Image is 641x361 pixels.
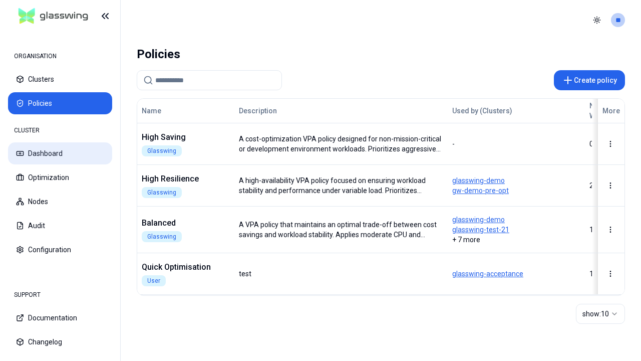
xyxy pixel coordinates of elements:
[8,120,112,140] div: CLUSTER
[142,275,166,286] div: User
[452,269,580,279] span: glasswing-acceptance
[137,44,180,64] div: Policies
[589,139,625,149] div: 0
[8,166,112,189] button: Optimization
[142,261,230,273] div: Quick Optimisation
[452,175,580,186] span: glasswing-demo
[602,106,620,116] div: More
[452,215,580,245] div: + 7 more
[589,101,625,121] div: No. of Workloads
[452,139,580,149] p: -
[554,70,625,90] button: Create policy
[8,68,112,90] button: Clusters
[142,187,182,198] div: Glasswing
[8,46,112,66] div: ORGANISATION
[239,175,443,196] div: A high-availability VPA policy focused on ensuring workload stability and performance under varia...
[142,131,230,143] div: High Saving
[8,142,112,164] button: Dashboard
[452,215,580,225] span: glasswing-demo
[8,331,112,353] button: Changelog
[452,186,580,196] span: gw-demo-pre-opt
[15,5,92,28] img: GlassWing
[239,269,251,279] div: test
[589,225,625,235] div: 156
[452,106,580,116] div: Used by (Clusters)
[8,92,112,114] button: Policies
[142,101,161,121] button: Name
[142,217,230,229] div: Balanced
[589,180,625,191] div: 29
[589,269,625,279] div: 1
[452,225,580,235] span: glasswing-test-21
[142,231,182,242] div: Glasswing
[239,106,431,116] div: Description
[8,285,112,305] div: SUPPORT
[142,145,182,156] div: Glasswing
[239,220,443,240] div: A VPA policy that maintains an optimal trade-off between cost savings and workload stability. App...
[8,191,112,213] button: Nodes
[8,215,112,237] button: Audit
[239,134,443,154] div: A cost-optimization VPA policy designed for non-mission-critical or development environment workl...
[8,307,112,329] button: Documentation
[142,173,230,185] div: High Resilience
[8,239,112,261] button: Configuration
